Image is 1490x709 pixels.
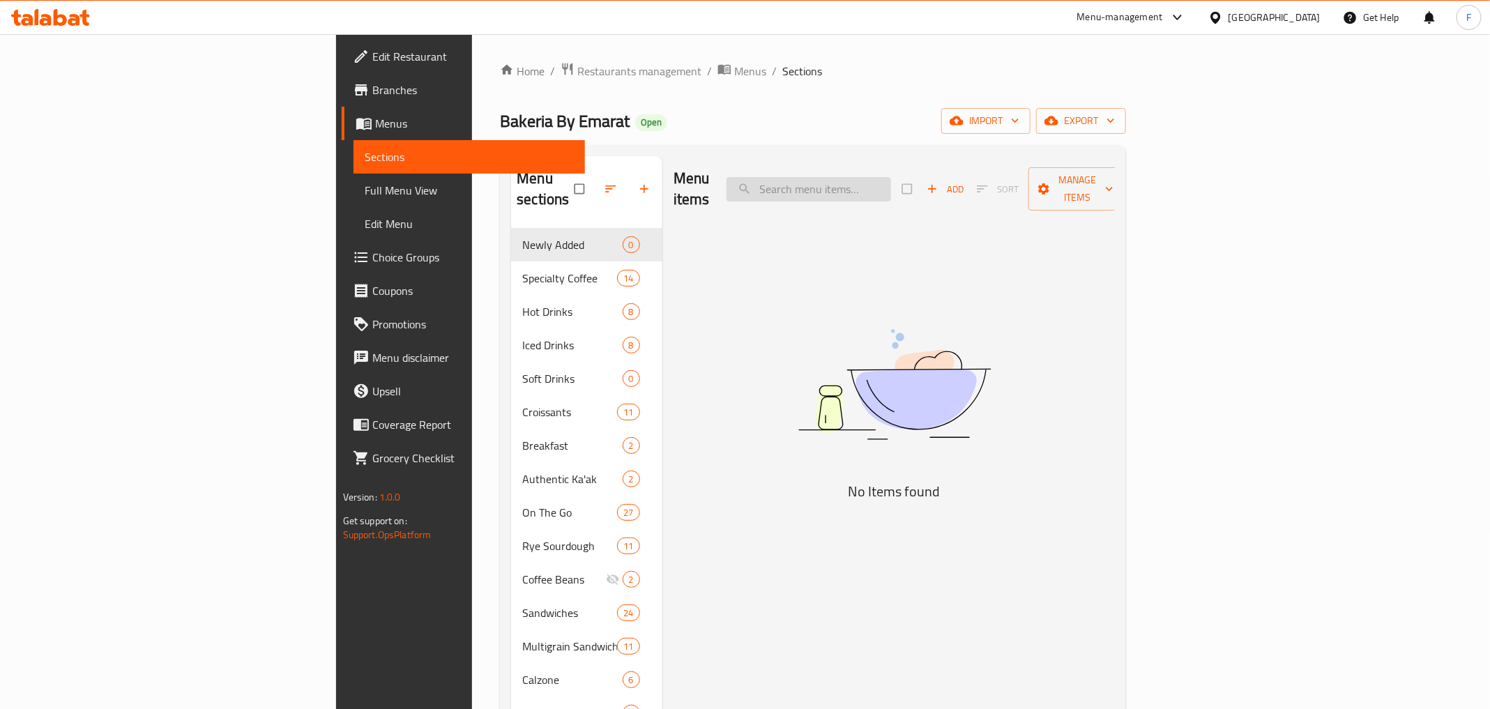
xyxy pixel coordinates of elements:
img: dish.svg [720,292,1069,477]
span: Select section first [968,178,1028,200]
span: Sections [365,148,574,165]
span: On The Go [522,504,617,521]
a: Menu disclaimer [342,341,585,374]
button: Add [923,178,968,200]
a: Support.OpsPlatform [343,526,432,544]
span: Get support on: [343,512,407,530]
h2: Menu items [674,168,710,210]
a: Branches [342,73,585,107]
span: Authentic Ka'ak [522,471,622,487]
div: items [617,270,639,287]
span: Calzone [522,671,622,688]
button: Manage items [1028,167,1127,211]
span: Full Menu View [365,182,574,199]
span: 2 [623,573,639,586]
a: Promotions [342,307,585,341]
div: items [623,571,640,588]
span: Edit Menu [365,215,574,232]
span: Grocery Checklist [372,450,574,466]
span: Hot Drinks [522,303,622,320]
div: items [617,404,639,420]
span: F [1466,10,1471,25]
div: items [617,538,639,554]
span: Soft Drinks [522,370,622,387]
div: Croissants11 [511,395,662,429]
span: 11 [618,540,639,553]
a: Edit Restaurant [342,40,585,73]
span: Select all sections [566,176,595,202]
span: export [1047,112,1115,130]
div: Authentic Ka'ak2 [511,462,662,496]
span: 27 [618,506,639,519]
span: 14 [618,272,639,285]
div: Breakfast [522,437,622,454]
a: Sections [354,140,585,174]
span: Restaurants management [577,63,701,79]
div: Breakfast2 [511,429,662,462]
span: Version: [343,488,377,506]
div: items [623,671,640,688]
div: items [623,303,640,320]
li: / [707,63,712,79]
div: Multigrain Sandwiches11 [511,630,662,663]
input: search [727,177,891,201]
div: Rye Sourdough11 [511,529,662,563]
div: Open [635,114,667,131]
span: 11 [618,406,639,419]
span: 6 [623,673,639,687]
nav: breadcrumb [500,62,1126,80]
span: Branches [372,82,574,98]
span: Multigrain Sandwiches [522,638,617,655]
span: Upsell [372,383,574,399]
span: Sort sections [595,174,629,204]
span: Manage items [1040,171,1116,206]
a: Choice Groups [342,241,585,274]
div: items [617,638,639,655]
span: Coupons [372,282,574,299]
span: import [952,112,1019,130]
span: 11 [618,640,639,653]
div: Newly Added0 [511,228,662,261]
div: items [617,504,639,521]
div: items [623,236,640,253]
span: Newly Added [522,236,622,253]
button: Add section [629,174,662,204]
div: Sandwiches [522,604,617,621]
button: export [1036,108,1126,134]
span: Menus [734,63,766,79]
span: Croissants [522,404,617,420]
span: 24 [618,607,639,620]
span: Choice Groups [372,249,574,266]
svg: Inactive section [606,572,620,586]
div: items [623,471,640,487]
span: Coverage Report [372,416,574,433]
a: Full Menu View [354,174,585,207]
span: Coffee Beans [522,571,605,588]
span: Menu disclaimer [372,349,574,366]
span: 2 [623,439,639,452]
span: Specialty Coffee [522,270,617,287]
li: / [772,63,777,79]
div: Soft Drinks0 [511,362,662,395]
div: Coffee Beans2 [511,563,662,596]
span: 1.0.0 [379,488,401,506]
a: Upsell [342,374,585,408]
a: Restaurants management [561,62,701,80]
span: Rye Sourdough [522,538,617,554]
div: items [617,604,639,621]
a: Coupons [342,274,585,307]
a: Edit Menu [354,207,585,241]
span: Iced Drinks [522,337,622,353]
span: Sections [782,63,822,79]
span: Add item [923,178,968,200]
